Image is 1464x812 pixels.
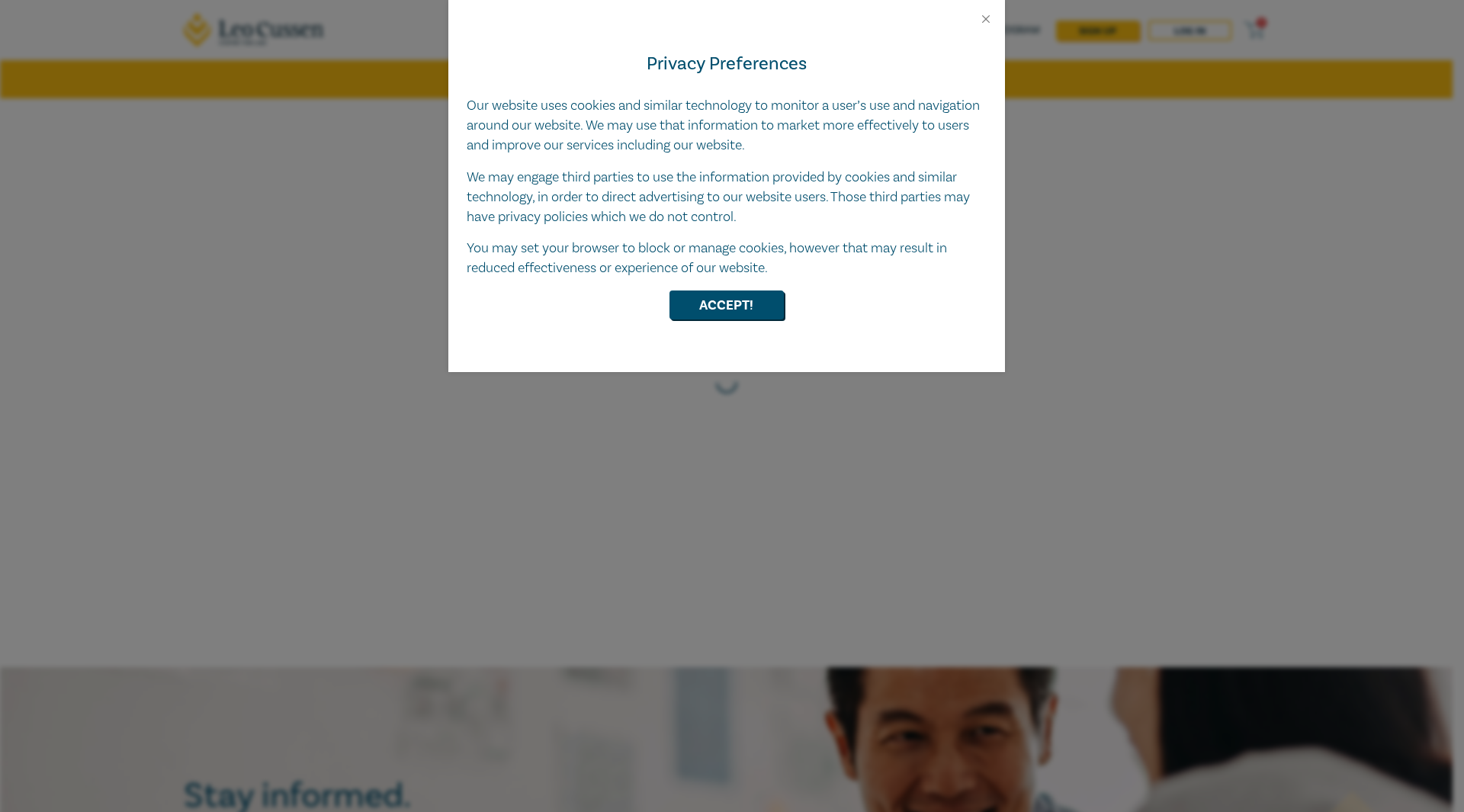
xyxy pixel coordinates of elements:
[467,239,987,278] p: You may set your browser to block or manage cookies, however that may result in reduced effective...
[467,50,987,78] h4: Privacy Preferences
[467,96,987,156] p: Our website uses cookies and similar technology to monitor a user’s use and navigation around our...
[979,12,993,26] button: Close
[467,168,987,227] p: We may engage third parties to use the information provided by cookies and similar technology, in...
[669,290,784,319] button: Accept!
